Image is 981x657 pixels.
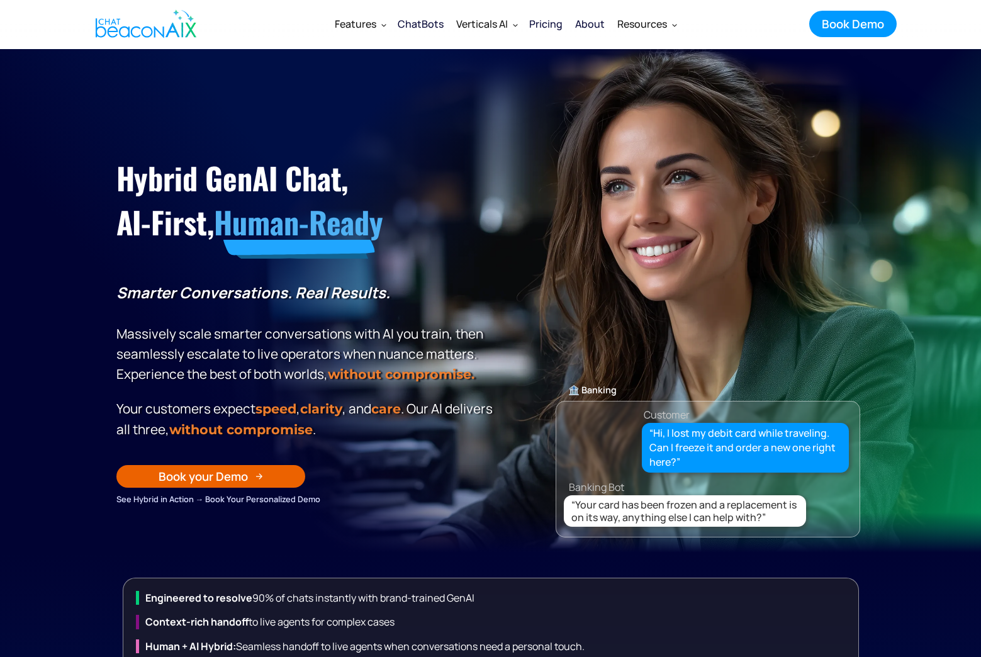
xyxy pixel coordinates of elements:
[136,639,852,653] div: Seamless handoff to live agents when conversations need a personal touch.
[617,15,667,33] div: Resources
[145,639,236,653] strong: Human + Al Hybrid:
[335,15,376,33] div: Features
[523,8,569,40] a: Pricing
[328,366,474,382] strong: without compromise.
[85,2,203,46] a: home
[116,465,305,488] a: Book your Demo
[529,15,563,33] div: Pricing
[255,473,263,480] img: Arrow
[398,15,444,33] div: ChatBots
[300,401,342,417] span: clarity
[391,8,450,40] a: ChatBots
[672,22,677,27] img: Dropdown
[145,591,252,605] strong: Engineered to resolve
[513,22,518,27] img: Dropdown
[556,381,860,399] div: 🏦 Banking
[159,468,248,485] div: Book your Demo
[116,283,497,385] p: Massively scale smarter conversations with AI you train, then seamlessly escalate to live operato...
[456,15,508,33] div: Verticals AI
[255,401,296,417] strong: speed
[116,282,390,303] strong: Smarter Conversations. Real Results.
[116,156,497,245] h1: Hybrid GenAI Chat, AI-First,
[809,11,897,37] a: Book Demo
[569,8,611,40] a: About
[381,22,386,27] img: Dropdown
[214,199,383,244] span: Human-Ready
[611,9,682,39] div: Resources
[649,426,842,470] div: “Hi, I lost my debit card while traveling. Can I freeze it and order a new one right here?”
[575,15,605,33] div: About
[644,406,690,424] div: Customer
[136,615,852,629] div: to live agents for complex cases
[145,615,249,629] strong: Context-rich handoff
[136,591,852,605] div: 90% of chats instantly with brand-trained GenAI
[328,9,391,39] div: Features
[371,401,401,417] span: care
[116,398,497,440] p: Your customers expect , , and . Our Al delivers all three, .
[822,16,884,32] div: Book Demo
[116,492,497,506] div: See Hybrid in Action → Book Your Personalized Demo
[169,422,313,437] span: without compromise
[450,9,523,39] div: Verticals AI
